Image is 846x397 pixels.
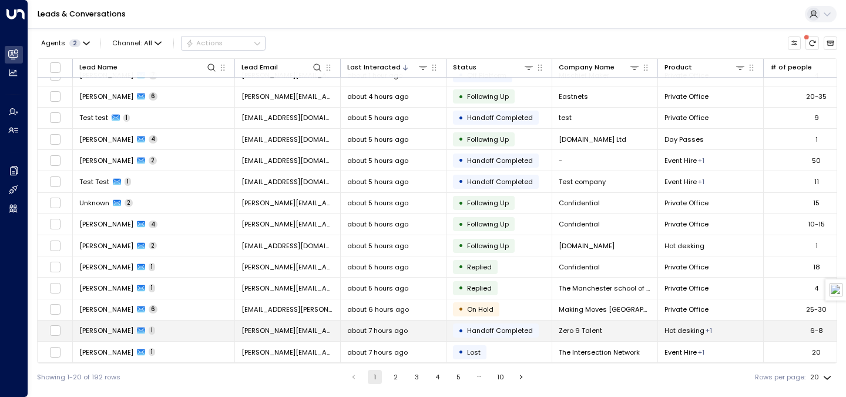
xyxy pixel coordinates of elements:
span: Toggle select row [49,176,61,188]
span: Replied [467,283,492,293]
span: Test Test [79,177,109,186]
div: • [458,344,464,360]
span: Toggle select row [49,346,61,358]
span: Toggle select row [49,303,61,315]
span: Toggle select row [49,218,61,230]
span: about 5 hours ago [347,198,408,208]
div: Button group with a nested menu [181,36,266,50]
span: Gabriel Campa [79,92,133,101]
div: Product [664,62,746,73]
span: about 6 hours ago [347,305,409,314]
div: • [458,259,464,275]
div: Lead Name [79,62,117,73]
div: • [458,152,464,168]
span: test@test.com [241,113,334,122]
span: Event Hire [664,177,697,186]
span: jonathan.burniston@icloud.com [241,283,334,293]
div: 15 [813,198,820,208]
span: about 7 hours ago [347,348,408,357]
div: Meeting Rooms [698,348,704,357]
div: 25-30 [806,305,827,314]
span: Agents [41,40,65,46]
span: about 5 hours ago [347,262,408,272]
div: • [458,301,464,317]
div: Showing 1-20 of 192 rows [37,372,120,382]
div: 10-15 [808,219,825,229]
span: Private Office [664,262,709,272]
div: Company Name [559,62,615,73]
div: 1 [815,241,818,251]
button: Go to page 3 [409,370,424,384]
span: Replied [467,262,492,272]
span: Private Office [664,219,709,229]
span: about 5 hours ago [347,219,408,229]
span: about 5 hours ago [347,113,408,122]
span: Test test [79,113,108,122]
label: Rows per page: [755,372,805,382]
span: On Hold [467,305,493,314]
span: Following Up [467,198,509,208]
div: 11 [814,177,819,186]
div: Actions [186,39,223,47]
span: Handoff Completed [467,156,533,165]
div: Product [664,62,692,73]
span: 1 [149,326,155,335]
span: Confidential [559,262,600,272]
span: Day Passes [664,135,704,144]
span: Token.io Ltd [559,135,626,144]
span: Confidential [559,219,600,229]
span: Handoff Completed [467,177,533,186]
span: Event Hire [664,156,697,165]
span: There are new threads available. Refresh the grid to view the latest updates. [805,36,819,50]
div: # of people [770,62,812,73]
span: 2 [149,156,157,165]
span: Private Office [664,283,709,293]
div: • [458,280,464,296]
span: test@company.com [241,177,334,186]
span: Michal Bezak [79,135,133,144]
span: Toggle select row [49,282,61,294]
div: 20 [810,370,834,385]
div: • [458,216,464,232]
div: • [458,238,464,253]
span: Hot desking [664,241,704,251]
span: 1 [149,348,155,356]
div: 4 [814,283,818,293]
span: 1 [125,178,131,186]
div: 18 [813,262,820,272]
span: about 5 hours ago [347,177,408,186]
span: codeflow.studio [559,241,615,251]
div: 50 [812,156,821,165]
span: Confidential [559,198,600,208]
span: Toggle select row [49,240,61,252]
span: All [144,39,152,47]
span: The Intersection Network [559,348,640,357]
span: Event Hire [664,348,697,357]
button: Archived Leads [824,36,837,50]
span: test [559,113,572,122]
span: Toggle select row [49,155,61,166]
span: temitopeogwu@gmail.com [241,156,334,165]
span: 2 [69,39,80,47]
div: Lead Name [79,62,217,73]
span: Private Office [664,92,709,101]
span: 1 [149,284,155,292]
span: isabelle@tallyworkspace.com [241,219,334,229]
span: Eastnets [559,92,588,101]
div: Meeting Rooms [698,156,704,165]
span: Toggle select row [49,261,61,273]
span: codeflowstudios@proton.me [241,241,334,251]
div: • [458,89,464,105]
span: Oliver.Levesley@knightfrank.com [241,92,334,101]
span: Jonathan Andrew Burniston [79,283,133,293]
span: Temito Ogwu [79,156,133,165]
span: Following Up [467,241,509,251]
div: • [458,323,464,339]
span: Toggle select row [49,325,61,336]
button: Agents2 [37,36,93,49]
td: - [552,150,658,171]
span: Toggle select row [49,112,61,124]
div: • [458,195,464,211]
span: Bryoni Clark [79,305,133,314]
span: Following Up [467,92,509,101]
